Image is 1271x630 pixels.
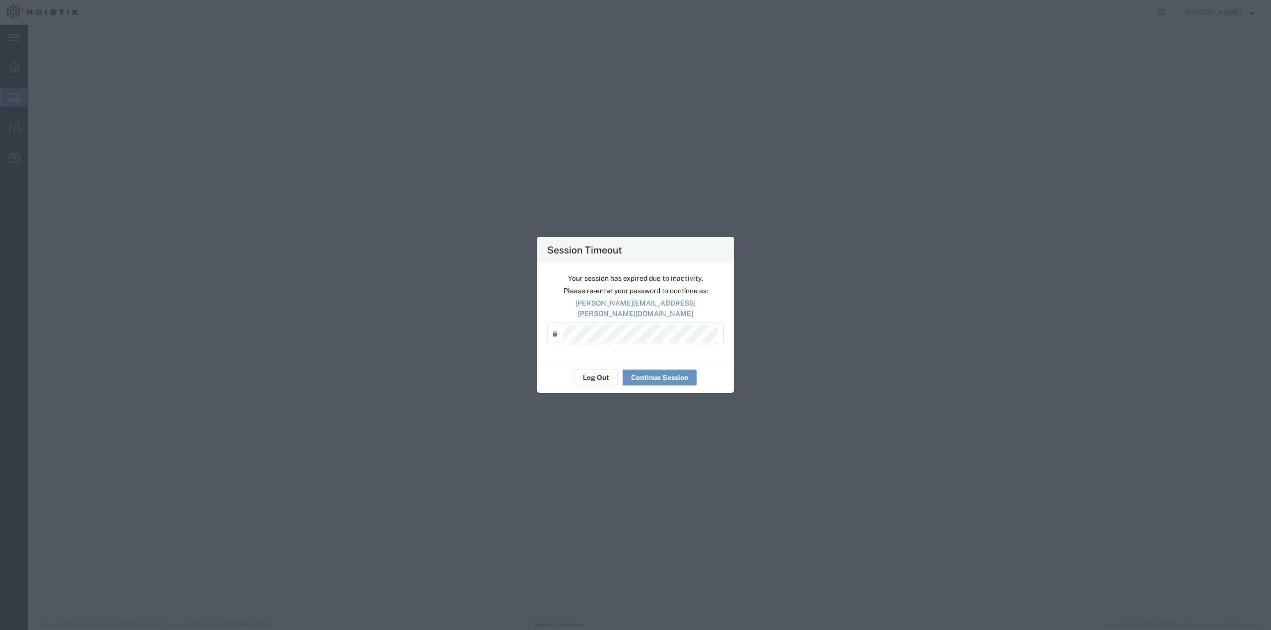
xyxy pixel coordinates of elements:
button: Continue Session [623,370,697,385]
p: Your session has expired due to inactivity. [547,273,724,284]
p: [PERSON_NAME][EMAIL_ADDRESS][PERSON_NAME][DOMAIN_NAME] [547,298,724,319]
button: Log Out [574,370,618,385]
h4: Session Timeout [547,243,622,257]
p: Please re-enter your password to continue as: [547,286,724,296]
